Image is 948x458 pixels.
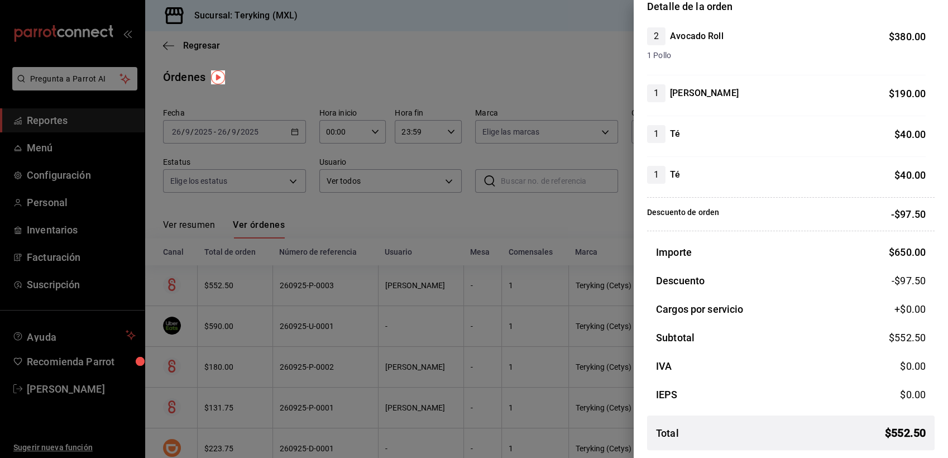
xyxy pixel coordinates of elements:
h4: [PERSON_NAME] [670,87,739,100]
span: $ 40.00 [894,128,926,140]
p: -$97.50 [891,207,926,222]
img: Tooltip marker [211,70,225,84]
span: $ 380.00 [889,31,926,42]
h4: Té [670,168,680,182]
h4: Té [670,127,680,141]
span: 1 [647,87,665,100]
span: +$ 0.00 [894,302,926,317]
span: 1 Pollo [647,50,926,61]
p: Descuento de orden [647,207,719,222]
span: $ 190.00 [889,88,926,99]
h4: Avocado Roll [670,30,724,43]
span: 1 [647,127,665,141]
span: $ 40.00 [894,169,926,181]
span: $ 0.00 [900,389,926,400]
h3: Importe [656,245,692,260]
span: -$97.50 [892,273,926,288]
h3: IEPS [656,387,678,402]
span: $ 552.50 [889,332,926,344]
span: 2 [647,30,665,43]
h3: Total [656,426,679,441]
h3: Cargos por servicio [656,302,744,317]
span: $ 552.50 [885,424,926,441]
h3: Subtotal [656,330,695,345]
span: 1 [647,168,665,182]
h3: IVA [656,359,672,374]
h3: Descuento [656,273,705,288]
span: $ 650.00 [889,246,926,258]
span: $ 0.00 [900,360,926,372]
